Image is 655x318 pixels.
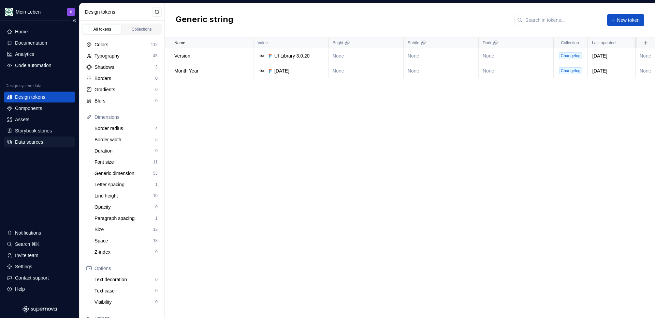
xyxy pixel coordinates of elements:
div: 0 [155,76,158,81]
div: Code automation [15,62,52,69]
a: Typography45 [84,50,160,61]
a: Duration0 [92,145,160,156]
div: 1 [155,182,158,187]
div: Search ⌘K [15,241,40,248]
div: Border radius [94,125,155,132]
a: Visibility0 [92,297,160,307]
a: Paragraph spacing1 [92,213,160,224]
div: Text case [94,287,155,294]
div: 0 [155,249,158,255]
div: Font size [94,159,153,165]
div: Contact support [15,274,49,281]
p: Month Year [174,67,199,74]
a: Size13 [92,224,160,235]
a: Z-index0 [92,247,160,257]
div: 45 [153,53,158,59]
div: Help [15,286,25,292]
div: Design tokens [85,9,152,15]
div: 1 [155,216,158,221]
p: Last updated [592,40,615,46]
div: Paragraph spacing [94,215,155,222]
div: Changelog [559,67,582,74]
div: Z-index [94,249,155,255]
div: Mein Leben [16,9,41,15]
p: Name [174,40,185,46]
div: 0 [155,87,158,92]
div: Data sources [15,139,43,145]
a: Analytics [4,49,75,60]
a: Opacity0 [92,202,160,212]
a: Text case0 [92,285,160,296]
a: Generic dimension53 [92,168,160,179]
div: 112 [151,42,158,47]
button: Help [4,284,75,295]
div: Space [94,237,153,244]
span: New token [617,17,640,23]
td: None [329,63,404,78]
div: 0 [155,98,158,104]
a: Assets [4,114,75,125]
div: 53 [153,171,158,176]
div: 11 [153,159,158,165]
p: Version [174,52,190,59]
div: Line height [94,192,153,199]
a: Storybook stories [4,125,75,136]
a: Documentation [4,37,75,48]
div: 5 [155,137,158,142]
div: 18 [153,238,158,243]
div: S [70,9,72,15]
a: Design tokens [4,92,75,102]
a: Shadows3 [84,62,160,73]
div: Gradients [94,86,155,93]
div: Letter spacing [94,181,155,188]
p: Bright [333,40,343,46]
a: Borders0 [84,73,160,84]
div: Dimensions [94,114,158,121]
a: Border width5 [92,134,160,145]
a: Letter spacing1 [92,179,160,190]
svg: Supernova Logo [23,306,57,313]
td: None [479,63,554,78]
div: [DATE] [588,52,635,59]
a: Code automation [4,60,75,71]
div: Visibility [94,299,155,305]
div: Components [15,105,42,112]
button: New token [607,14,644,26]
div: Storybook stories [15,127,52,134]
div: Text decoration [94,276,155,283]
a: Font size11 [92,157,160,168]
div: Home [15,28,28,35]
div: Settings [15,263,32,270]
p: Dark [483,40,491,46]
a: Components [4,103,75,114]
a: Settings [4,261,75,272]
div: Documentation [15,39,47,46]
div: 3 [155,64,158,70]
p: Value [258,40,268,46]
div: 10 [153,193,158,198]
div: 0 [155,288,158,293]
div: Shadows [94,64,155,70]
a: Home [4,26,75,37]
td: None [329,48,404,63]
div: Notifications [15,229,41,236]
div: 0 [155,204,158,210]
div: Size [94,226,153,233]
div: Changelog [559,52,582,59]
div: UI Library 3.0.20 [274,52,310,59]
div: 13 [153,227,158,232]
h2: Generic string [176,14,233,26]
td: None [404,63,479,78]
a: Blurs0 [84,95,160,106]
div: [DATE] [274,67,289,74]
button: Notifications [4,227,75,238]
div: Duration [94,147,155,154]
a: Gradients0 [84,84,160,95]
a: Line height10 [92,190,160,201]
p: Subtle [408,40,419,46]
button: Collapse sidebar [70,16,79,26]
div: [DATE] [588,67,635,74]
div: 4 [155,126,158,131]
a: Border radius4 [92,123,160,134]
